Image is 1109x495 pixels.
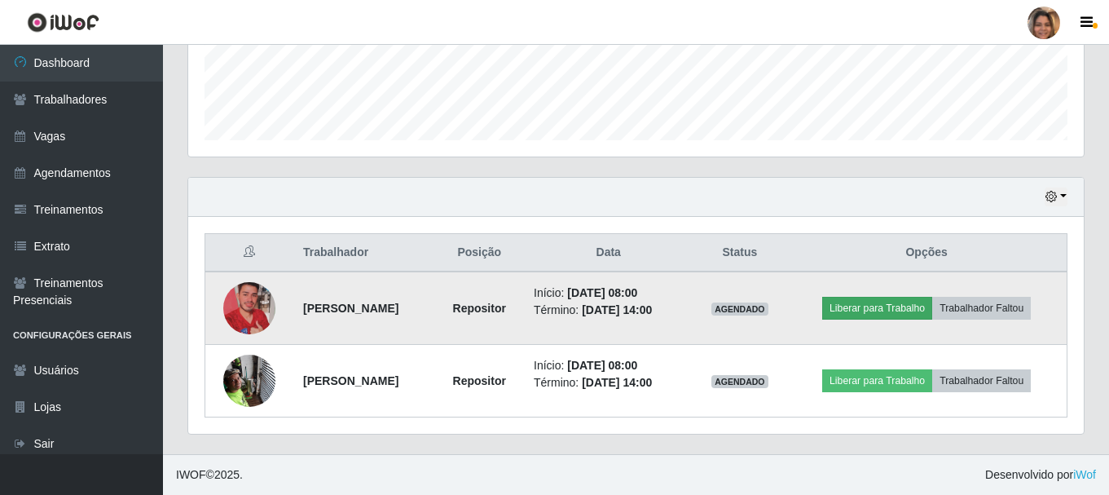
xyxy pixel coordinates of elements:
[223,262,275,355] img: 1741878920639.jpeg
[534,374,683,391] li: Término:
[567,286,637,299] time: [DATE] 08:00
[303,302,398,315] strong: [PERSON_NAME]
[932,369,1031,392] button: Trabalhador Faltou
[932,297,1031,320] button: Trabalhador Faltou
[176,466,243,484] span: © 2025 .
[985,466,1096,484] span: Desenvolvido por
[434,234,524,272] th: Posição
[822,369,932,392] button: Liberar para Trabalho
[711,375,768,388] span: AGENDADO
[524,234,693,272] th: Data
[711,303,768,316] span: AGENDADO
[786,234,1067,272] th: Opções
[303,374,398,387] strong: [PERSON_NAME]
[1073,468,1096,481] a: iWof
[453,374,506,387] strong: Repositor
[293,234,434,272] th: Trabalhador
[223,346,275,415] img: 1748279738294.jpeg
[693,234,786,272] th: Status
[176,468,206,481] span: IWOF
[582,303,652,316] time: [DATE] 14:00
[453,302,506,315] strong: Repositor
[822,297,932,320] button: Liberar para Trabalho
[534,357,683,374] li: Início:
[582,376,652,389] time: [DATE] 14:00
[27,12,99,33] img: CoreUI Logo
[534,285,683,302] li: Início:
[534,302,683,319] li: Término:
[567,359,637,372] time: [DATE] 08:00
